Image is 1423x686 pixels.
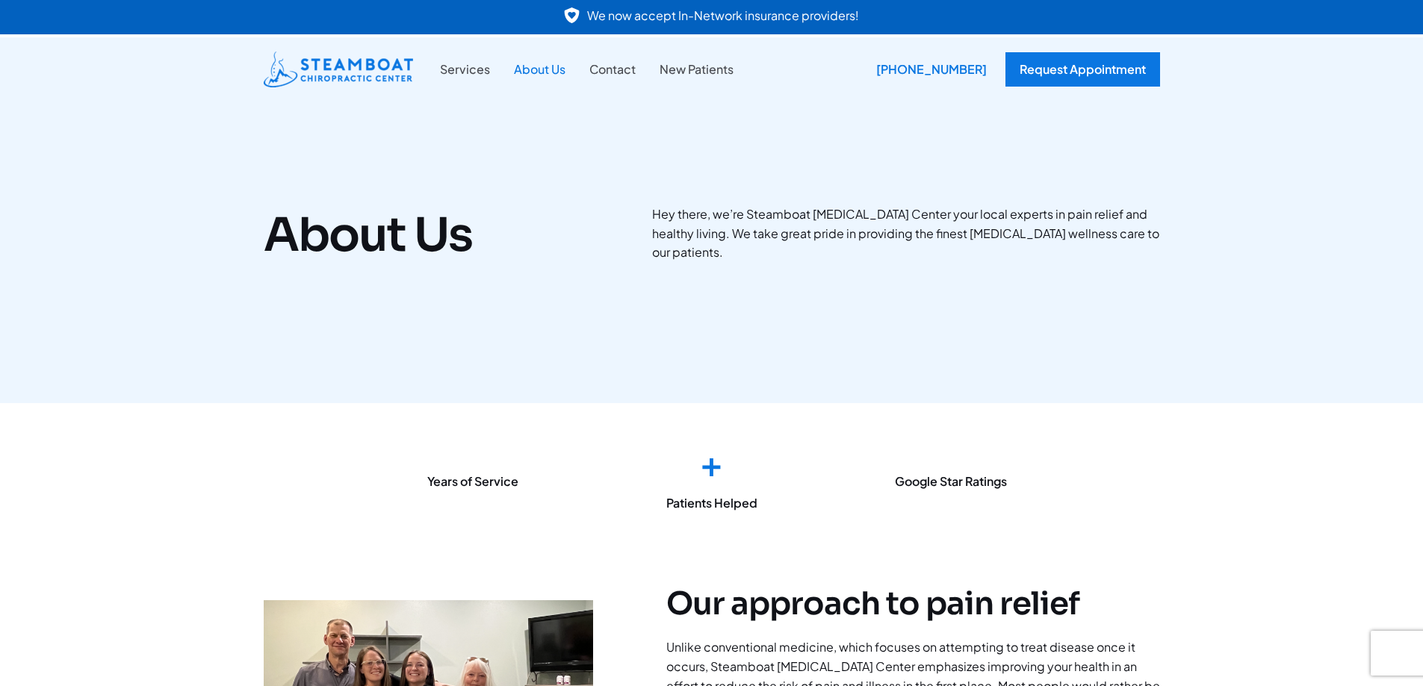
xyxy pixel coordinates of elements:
p: Hey there, we’re Steamboat [MEDICAL_DATA] Center your local experts in pain relief and healthy li... [652,205,1160,262]
div: [PHONE_NUMBER] [865,52,998,87]
a: Request Appointment [1005,52,1160,87]
a: About Us [502,60,577,79]
div: Patients Helped [600,495,824,511]
a: New Patients [648,60,745,79]
span: + [700,439,723,484]
h2: Our approach to pain relief [666,585,1160,623]
a: Services [428,60,502,79]
div: Years of Service [361,473,585,489]
a: [PHONE_NUMBER] [865,52,990,87]
img: Steamboat Chiropractic Center [264,52,413,87]
div: Google Star Ratings [839,473,1063,489]
a: Contact [577,60,648,79]
nav: Site Navigation [428,60,745,79]
h1: About Us [264,208,622,263]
